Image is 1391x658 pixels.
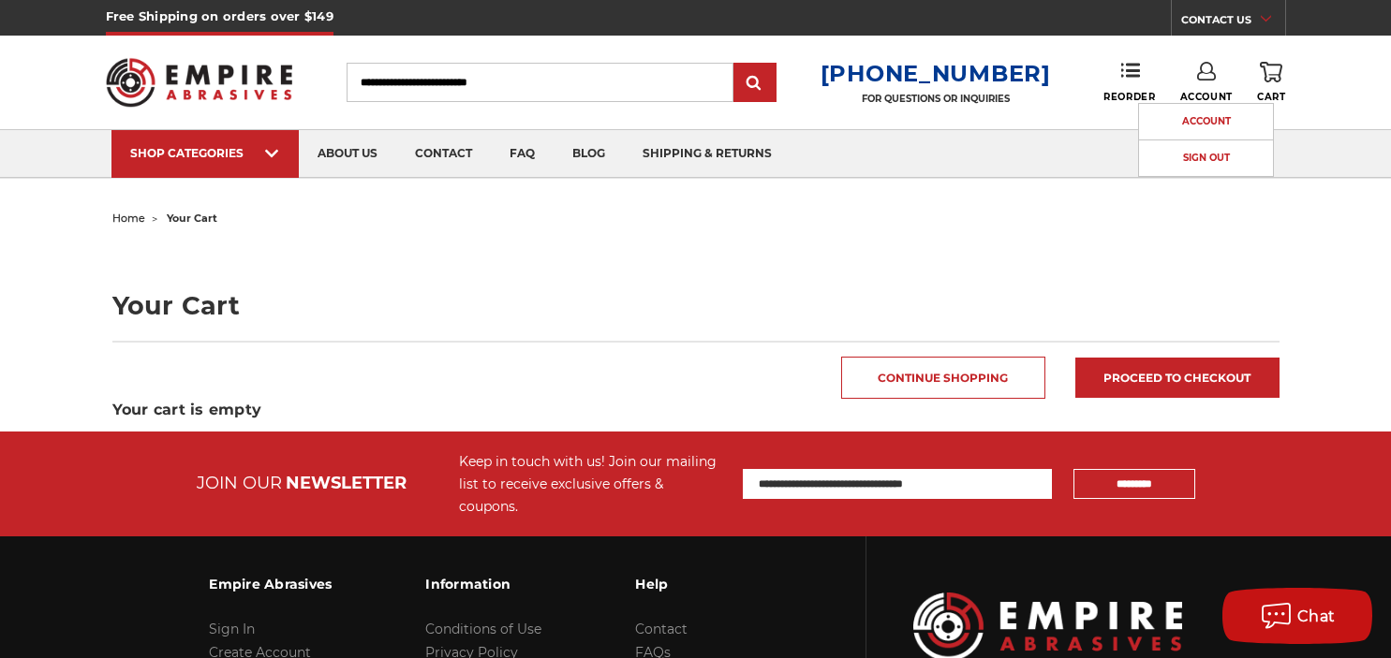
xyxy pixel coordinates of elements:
span: JOIN OUR [197,473,282,493]
a: Continue Shopping [841,357,1045,399]
a: Sign In [209,621,255,637]
a: CONTACT US [1181,9,1285,36]
a: contact [396,130,491,178]
span: your cart [167,212,217,225]
p: FOR QUESTIONS OR INQUIRIES [821,93,1051,105]
input: Submit [736,65,774,102]
div: Keep in touch with us! Join our mailing list to receive exclusive offers & coupons. [459,450,724,518]
a: home [112,212,145,225]
a: [PHONE_NUMBER] [821,60,1051,87]
a: Contact [635,621,688,637]
span: NEWSLETTER [286,473,407,493]
a: Account [1139,104,1273,139]
a: Reorder [1103,62,1155,102]
a: faq [491,130,554,178]
a: blog [554,130,624,178]
span: Cart [1257,91,1285,103]
a: Proceed to checkout [1075,358,1280,398]
a: Cart [1257,62,1285,103]
a: Sign Out [1139,140,1273,177]
span: Account [1180,91,1233,103]
a: shipping & returns [624,130,791,178]
a: about us [299,130,396,178]
span: Reorder [1103,91,1155,103]
span: Chat [1297,607,1336,625]
div: SHOP CATEGORIES [130,146,280,160]
button: Chat [1222,588,1372,644]
a: Conditions of Use [425,621,541,637]
h1: Your Cart [112,293,1280,318]
h3: Empire Abrasives [209,564,332,604]
h3: Your cart is empty [112,399,1280,421]
h3: Help [635,564,762,604]
h3: Information [425,564,541,604]
img: Empire Abrasives [106,46,293,119]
